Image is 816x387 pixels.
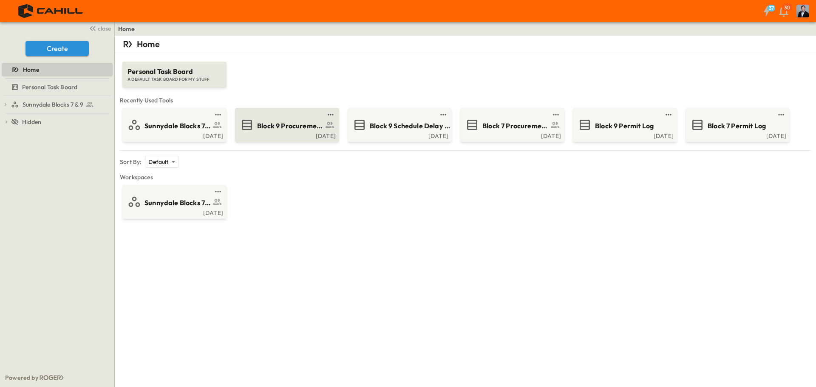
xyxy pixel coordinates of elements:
[11,99,111,110] a: Sunnydale Blocks 7 & 9
[85,22,113,34] button: close
[120,173,811,181] span: Workspaces
[23,65,39,74] span: Home
[438,110,448,120] button: test
[2,80,113,94] div: Personal Task Boardtest
[213,110,223,120] button: test
[370,121,453,131] span: Block 9 Schedule Delay Log
[257,121,323,131] span: Block 9 Procurement Log
[2,98,113,111] div: Sunnydale Blocks 7 & 9test
[349,132,448,138] a: [DATE]
[124,209,223,215] a: [DATE]
[462,132,561,138] a: [DATE]
[758,3,775,19] button: 37
[326,110,336,120] button: test
[237,118,336,132] a: Block 9 Procurement Log
[2,64,111,76] a: Home
[796,5,809,17] img: Profile Picture
[22,83,77,91] span: Personal Task Board
[127,76,221,82] span: A DEFAULT TASK BOARD FOR MY STUFF
[687,132,786,138] a: [DATE]
[595,121,654,131] span: Block 9 Permit Log
[776,110,786,120] button: test
[137,38,160,50] p: Home
[575,132,674,138] a: [DATE]
[145,156,178,168] div: Default
[118,25,135,33] a: Home
[127,67,221,76] span: Personal Task Board
[482,121,548,131] span: Block 7 Procurement Log
[124,195,223,209] a: Sunnydale Blocks 7 & 9
[144,121,210,131] span: Sunnydale Blocks 7 & 9
[10,2,92,20] img: 4f72bfc4efa7236828875bac24094a5ddb05241e32d018417354e964050affa1.png
[124,132,223,138] a: [DATE]
[23,100,83,109] span: Sunnydale Blocks 7 & 9
[708,121,766,131] span: Block 7 Permit Log
[551,110,561,120] button: test
[237,132,336,138] a: [DATE]
[349,118,448,132] a: Block 9 Schedule Delay Log
[122,53,227,88] a: Personal Task BoardA DEFAULT TASK BOARD FOR MY STUFF
[22,118,41,126] span: Hidden
[575,118,674,132] a: Block 9 Permit Log
[120,158,142,166] p: Sort By:
[120,96,811,105] span: Recently Used Tools
[784,4,790,11] p: 30
[144,198,210,208] span: Sunnydale Blocks 7 & 9
[25,41,89,56] button: Create
[213,186,223,197] button: test
[687,118,786,132] a: Block 7 Permit Log
[663,110,674,120] button: test
[2,81,111,93] a: Personal Task Board
[462,118,561,132] a: Block 7 Procurement Log
[769,5,774,11] h6: 37
[124,118,223,132] a: Sunnydale Blocks 7 & 9
[118,25,140,33] nav: breadcrumbs
[148,158,168,166] p: Default
[98,24,111,33] span: close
